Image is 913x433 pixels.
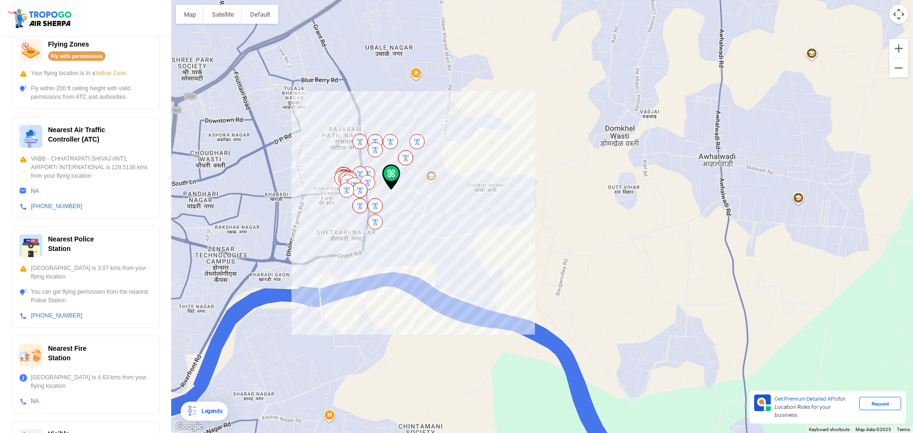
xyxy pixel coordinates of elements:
button: Zoom in [889,39,908,58]
div: You can get flying permission from the nearest Police Station [19,288,152,305]
div: Legends [198,405,222,417]
div: Fly with permissions [48,51,106,61]
div: Your flying location is in a [19,69,152,77]
span: Yellow Zone [95,70,126,77]
img: Legends [186,405,198,417]
button: Show satellite imagery [204,5,242,24]
button: Map camera controls [889,5,908,24]
span: Map data ©2025 [855,427,891,432]
img: ic_firestation.svg [19,344,42,366]
img: Premium APIs [754,395,771,411]
button: Show street map [176,5,204,24]
div: Request [859,397,901,410]
div: Fly within 200 ft ceiling height with valid permissions from ATC and authorities. [19,84,152,101]
div: [GEOGRAPHIC_DATA] is 4.63 kms from your flying location [19,373,152,390]
span: Nearest Air Traffic Controller (ATC) [48,126,105,143]
span: Nearest Fire Station [48,345,87,362]
img: ic_police_station.svg [19,234,42,257]
a: Terms [897,427,910,432]
button: Zoom out [889,58,908,77]
a: [PHONE_NUMBER] [31,312,82,319]
img: Google [174,421,205,433]
img: ic_atc.svg [19,125,42,148]
a: Open this area in Google Maps (opens a new window) [174,421,205,433]
span: Nearest Police Station [48,235,94,252]
img: ic_tgdronemaps.svg [7,7,75,29]
a: NA [31,188,39,194]
div: [GEOGRAPHIC_DATA] is 3.07 kms from your flying location [19,264,152,281]
a: NA [31,398,39,404]
div: for Location Risks for your business. [771,395,859,420]
a: [PHONE_NUMBER] [31,203,82,210]
div: VABB - CHHATRAPATI SHIVAJ IINT'L AIRPORT/ INTERNATIONAL is 129.5136 kms from your flying location [19,154,152,180]
span: Flying Zones [48,40,89,48]
button: Keyboard shortcuts [809,426,850,433]
img: ic_nofly.svg [19,39,42,62]
span: Get Premium Detailed APIs [775,395,838,402]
